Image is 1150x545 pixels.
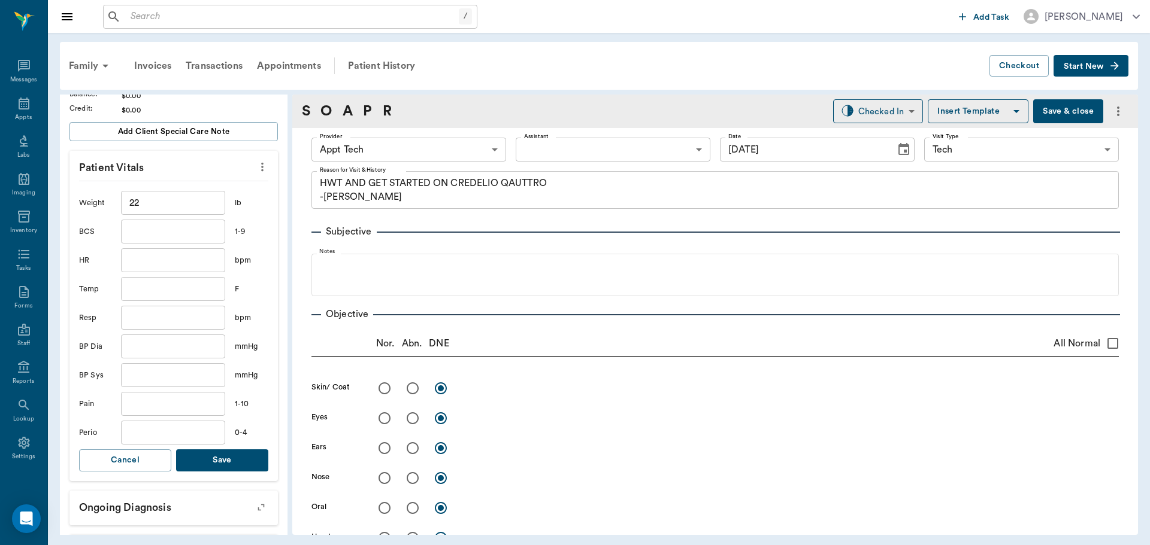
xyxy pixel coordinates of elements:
[928,99,1028,123] button: Insert Template
[55,5,79,29] button: Close drawer
[235,226,268,238] div: 1-9
[178,51,250,80] a: Transactions
[12,452,36,461] div: Settings
[1054,55,1128,77] button: Start New
[235,370,268,381] div: mmHg
[319,248,335,256] label: Notes
[376,336,395,351] p: Nor.
[79,197,111,209] div: Weight
[235,427,268,439] div: 0-4
[118,125,230,138] span: Add client Special Care Note
[17,151,30,160] div: Labs
[235,312,268,324] div: bpm
[13,415,34,424] div: Lookup
[69,151,278,181] p: Patient Vitals
[69,491,278,520] p: Ongoing diagnosis
[933,132,959,141] label: Visit Type
[235,341,268,352] div: mmHg
[79,341,111,352] div: BP Dia
[1014,5,1149,28] button: [PERSON_NAME]
[728,132,741,141] label: Date
[235,255,268,266] div: bpm
[235,398,268,410] div: 1-10
[10,75,38,84] div: Messages
[235,284,268,295] div: F
[321,224,377,239] p: Subjective
[13,377,35,386] div: Reports
[12,188,35,197] div: Imaging
[79,255,111,266] div: HR
[341,51,422,80] a: Patient History
[79,284,111,295] div: Temp
[1108,101,1128,121] button: more
[320,132,342,141] label: Provider
[79,398,111,410] div: Pain
[16,264,31,273] div: Tasks
[320,166,386,174] label: Reason for Visit & History
[15,113,32,122] div: Appts
[311,471,329,482] label: Nose
[127,51,178,80] a: Invoices
[320,176,1110,204] textarea: HWT AND GET STARTED ON CREDELIO QAUTTRO -[PERSON_NAME]
[924,138,1119,162] div: Tech
[989,55,1049,77] button: Checkout
[10,226,37,235] div: Inventory
[954,5,1014,28] button: Add Task
[858,105,904,118] div: Checked In
[311,442,326,452] label: Ears
[363,101,372,122] a: P
[1033,99,1103,123] button: Save & close
[892,138,916,162] button: Choose date, selected date is Oct 6, 2025
[302,101,310,122] a: S
[343,101,353,122] a: A
[79,312,111,324] div: Resp
[321,307,373,321] p: Objective
[12,504,41,533] div: Open Intercom Messenger
[720,138,887,162] input: MM/DD/YYYY
[126,8,459,25] input: Search
[250,51,328,80] a: Appointments
[383,101,392,122] a: R
[311,382,350,392] label: Skin/ Coat
[524,132,549,141] label: Assistant
[79,370,111,381] div: BP Sys
[311,138,506,162] div: Appt Tech
[79,226,111,238] div: BCS
[311,501,326,512] label: Oral
[311,531,332,542] label: Heart
[79,449,171,471] button: Cancel
[17,339,30,348] div: Staff
[69,103,122,114] div: Credit :
[1045,10,1123,24] div: [PERSON_NAME]
[235,197,268,209] div: lb
[14,302,32,310] div: Forms
[320,101,332,122] a: O
[69,122,278,141] button: Add client Special Care Note
[1054,336,1100,351] span: All Normal
[459,8,472,25] div: /
[253,157,272,177] button: more
[176,449,268,471] button: Save
[402,336,422,351] p: Abn.
[122,90,278,101] div: $0.00
[62,51,120,80] div: Family
[122,105,278,115] div: $0.00
[311,412,328,422] label: Eyes
[429,336,449,351] p: DNE
[79,427,111,439] div: Perio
